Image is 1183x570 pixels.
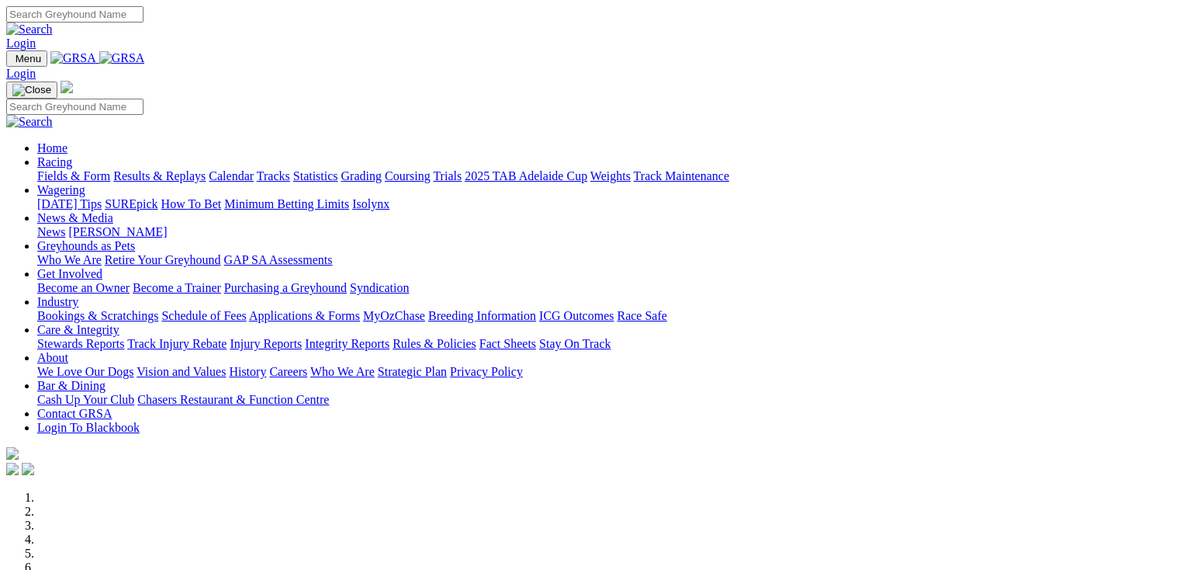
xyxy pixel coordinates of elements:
[224,281,347,294] a: Purchasing a Greyhound
[161,197,222,210] a: How To Bet
[341,169,382,182] a: Grading
[293,169,338,182] a: Statistics
[539,309,614,322] a: ICG Outcomes
[37,407,112,420] a: Contact GRSA
[37,351,68,364] a: About
[617,309,666,322] a: Race Safe
[16,53,41,64] span: Menu
[479,337,536,350] a: Fact Sheets
[224,197,349,210] a: Minimum Betting Limits
[428,309,536,322] a: Breeding Information
[37,337,1177,351] div: Care & Integrity
[249,309,360,322] a: Applications & Forms
[305,337,389,350] a: Integrity Reports
[37,295,78,308] a: Industry
[37,267,102,280] a: Get Involved
[229,365,266,378] a: History
[385,169,431,182] a: Coursing
[6,50,47,67] button: Toggle navigation
[113,169,206,182] a: Results & Replays
[127,337,227,350] a: Track Injury Rebate
[6,6,144,23] input: Search
[37,169,110,182] a: Fields & Form
[37,225,1177,239] div: News & Media
[37,379,106,392] a: Bar & Dining
[37,169,1177,183] div: Racing
[37,225,65,238] a: News
[37,323,119,336] a: Care & Integrity
[37,393,1177,407] div: Bar & Dining
[37,337,124,350] a: Stewards Reports
[37,281,1177,295] div: Get Involved
[61,81,73,93] img: logo-grsa-white.png
[12,84,51,96] img: Close
[230,337,302,350] a: Injury Reports
[37,211,113,224] a: News & Media
[99,51,145,65] img: GRSA
[68,225,167,238] a: [PERSON_NAME]
[22,463,34,475] img: twitter.svg
[37,253,1177,267] div: Greyhounds as Pets
[539,337,611,350] a: Stay On Track
[37,155,72,169] a: Racing
[50,51,96,65] img: GRSA
[6,447,19,460] img: logo-grsa-white.png
[350,281,409,294] a: Syndication
[465,169,587,182] a: 2025 TAB Adelaide Cup
[224,253,333,266] a: GAP SA Assessments
[6,463,19,475] img: facebook.svg
[352,197,389,210] a: Isolynx
[378,365,447,378] a: Strategic Plan
[450,365,523,378] a: Privacy Policy
[209,169,254,182] a: Calendar
[257,169,290,182] a: Tracks
[6,99,144,115] input: Search
[137,365,226,378] a: Vision and Values
[393,337,476,350] a: Rules & Policies
[37,197,102,210] a: [DATE] Tips
[37,393,134,406] a: Cash Up Your Club
[105,197,157,210] a: SUREpick
[37,183,85,196] a: Wagering
[37,309,1177,323] div: Industry
[6,67,36,80] a: Login
[6,82,57,99] button: Toggle navigation
[37,365,133,378] a: We Love Our Dogs
[634,169,729,182] a: Track Maintenance
[37,197,1177,211] div: Wagering
[137,393,329,406] a: Chasers Restaurant & Function Centre
[37,141,67,155] a: Home
[310,365,375,378] a: Who We Are
[105,253,221,266] a: Retire Your Greyhound
[363,309,425,322] a: MyOzChase
[433,169,462,182] a: Trials
[37,365,1177,379] div: About
[6,23,53,36] img: Search
[37,309,158,322] a: Bookings & Scratchings
[37,239,135,252] a: Greyhounds as Pets
[37,421,140,434] a: Login To Blackbook
[133,281,221,294] a: Become a Trainer
[37,281,130,294] a: Become an Owner
[590,169,631,182] a: Weights
[6,115,53,129] img: Search
[37,253,102,266] a: Who We Are
[161,309,246,322] a: Schedule of Fees
[6,36,36,50] a: Login
[269,365,307,378] a: Careers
